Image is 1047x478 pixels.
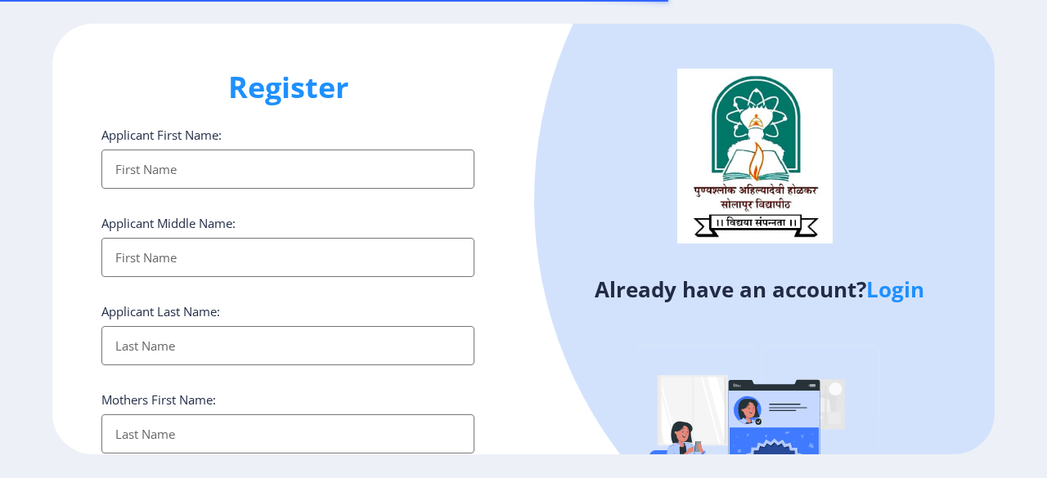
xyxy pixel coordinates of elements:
a: Login [866,275,924,304]
img: logo [677,69,833,243]
h4: Already have an account? [536,276,982,302]
h1: Register [101,68,474,107]
label: Applicant Middle Name: [101,215,236,231]
label: Applicant Last Name: [101,303,220,319]
input: First Name [101,150,474,189]
input: Last Name [101,414,474,453]
input: Last Name [101,326,474,365]
label: Mothers First Name: [101,391,216,408]
input: First Name [101,238,474,277]
label: Applicant First Name: [101,127,222,143]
